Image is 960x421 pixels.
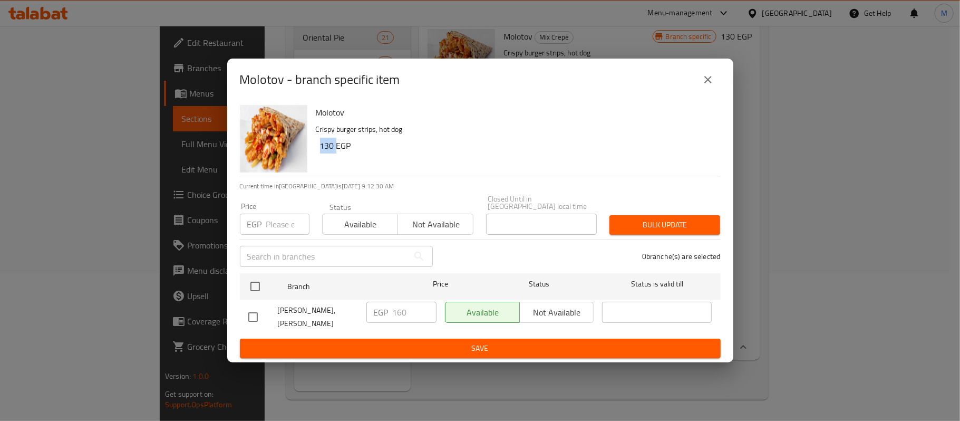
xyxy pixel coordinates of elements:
[240,339,721,358] button: Save
[393,302,437,323] input: Please enter price
[618,218,712,232] span: Bulk update
[320,138,712,153] h6: 130 EGP
[402,217,469,232] span: Not available
[405,278,476,291] span: Price
[240,246,409,267] input: Search in branches
[247,218,262,231] p: EGP
[240,71,400,88] h2: Molotov - branch specific item
[695,67,721,92] button: close
[240,181,721,191] p: Current time in [GEOGRAPHIC_DATA] is [DATE] 9:12:30 AM
[484,278,594,291] span: Status
[602,278,712,291] span: Status is valid till
[609,215,720,235] button: Bulk update
[248,342,712,355] span: Save
[287,280,397,293] span: Branch
[642,251,721,262] p: 0 branche(s) are selected
[278,304,358,330] span: [PERSON_NAME], [PERSON_NAME]
[240,105,307,173] img: Molotov
[374,306,389,319] p: EGP
[266,214,309,235] input: Please enter price
[327,217,394,232] span: Available
[322,214,398,235] button: Available
[316,105,712,120] h6: Molotov
[397,214,473,235] button: Not available
[316,123,712,136] p: Crispy burger strips, hot dog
